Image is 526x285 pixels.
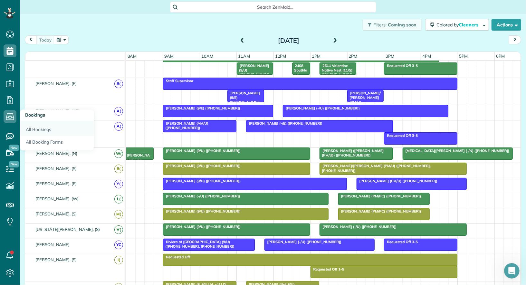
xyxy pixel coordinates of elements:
span: Filters: [373,22,387,28]
span: 11am [237,53,251,59]
span: [PERSON_NAME] (9/E) ([PHONE_NUMBER]) [227,91,260,109]
span: 2611 Valentine - Native Nest (11/S) ([PHONE_NUMBER]) [319,63,352,82]
span: Requested Off 3-5 [384,133,418,138]
a: All Booking Forms [20,136,94,151]
span: [PERSON_NAME]. (S) [34,166,78,171]
span: [PERSON_NAME] (-/E) ([PHONE_NUMBER]) [246,121,323,126]
span: [PERSON_NAME] (AM/U) ([PHONE_NUMBER]) [163,121,208,130]
span: [PERSON_NAME]. (S) [34,257,78,262]
span: 12pm [274,53,288,59]
span: Colored by [436,22,481,28]
a: All Bookings [20,121,94,136]
span: B( [114,165,123,173]
span: [US_STATE][PERSON_NAME]. (S) [34,227,101,232]
span: [PERSON_NAME]. (SE) [34,108,81,113]
span: Staff Supervisor [163,79,194,83]
span: Requested Off [163,255,190,259]
button: next [509,35,521,44]
span: [PERSON_NAME]. (E) [34,81,78,86]
span: V( [114,225,123,234]
span: New [9,145,19,151]
span: Bookings [25,112,45,118]
span: 2408 Southland - Native Nest (11/S) ([PHONE_NUMBER]) [292,63,308,105]
span: Riviera at [GEOGRAPHIC_DATA] (9/U) ([PHONE_NUMBER], [PHONE_NUMBER]) [163,240,235,249]
span: B( [114,80,123,88]
span: [PERSON_NAME]. (E) [34,181,78,186]
span: YC [114,241,123,249]
span: [PERSON_NAME] (9/D) ([PHONE_NUMBER]) [163,179,241,183]
span: 10am [200,53,215,59]
span: [PERSON_NAME] (9/U) ([PHONE_NUMBER]) [236,63,269,82]
span: [PERSON_NAME] (-/U) ([PHONE_NUMBER]) [163,194,240,198]
h2: [DATE] [248,37,329,44]
span: 6pm [495,53,506,59]
span: I( [114,256,123,264]
span: 3pm [384,53,396,59]
span: 4pm [421,53,432,59]
span: [PERSON_NAME] (9/U) ([PHONE_NUMBER]) [163,164,241,168]
span: [PERSON_NAME] (9/U) ([PHONE_NUMBER]) [163,148,241,153]
span: [PERSON_NAME]/[PERSON_NAME] (PM/U) ([PHONE_NUMBER], [PHONE_NUMBER]) [319,164,431,173]
span: [PERSON_NAME] (9/U) ([PHONE_NUMBER]) [163,209,241,214]
span: [PERSON_NAME] (-/U) ([PHONE_NUMBER]) [319,224,397,229]
button: Actions [492,19,521,31]
span: [PERSON_NAME]. (N) [34,151,79,156]
span: Requested Off 3-5 [384,240,418,244]
span: New [9,161,19,167]
button: today [36,35,54,44]
button: Colored byCleaners [425,19,489,31]
span: [PERSON_NAME] ([PERSON_NAME] (PM/U)) ([PHONE_NUMBER]) [319,148,384,157]
span: [PERSON_NAME] (9/E) ([PHONE_NUMBER]) [163,106,240,110]
span: [PERSON_NAME] (-/U) ([PHONE_NUMBER]) [264,240,342,244]
span: 5pm [458,53,469,59]
span: Coming soon [388,22,417,28]
span: 9am [163,53,175,59]
span: [PERSON_NAME]/[PERSON_NAME] (PM/U) ([PHONE_NUMBER], [PHONE_NUMBER]) [347,91,381,123]
span: A( [114,122,123,131]
span: [PERSON_NAME] (9/U) ([PHONE_NUMBER]) [163,224,241,229]
span: Y( [114,180,123,188]
span: [PERSON_NAME]. (S) [34,211,78,216]
span: [PERSON_NAME] (PM/U) ([PHONE_NUMBER]) [356,179,438,183]
span: [PERSON_NAME] (PM/PC) ([PHONE_NUMBER]) [338,194,422,198]
span: 2pm [348,53,359,59]
span: L( [114,195,123,204]
iframe: Intercom live chat [504,263,520,279]
span: [PERSON_NAME] (-/U) ([PHONE_NUMBER]) [282,106,360,110]
span: [MEDICAL_DATA][PERSON_NAME] (-/N) ([PHONE_NUMBER]) [402,148,510,153]
span: W( [114,149,123,158]
span: [PERSON_NAME]. (W) [34,196,80,201]
span: 8am [126,53,138,59]
span: [PERSON_NAME] [34,242,71,247]
span: [PERSON_NAME] (PM/PC) ([PHONE_NUMBER]) [338,209,422,214]
span: M( [114,210,123,219]
span: A( [114,107,123,116]
span: Requested Off 1-5 [310,267,345,271]
span: Requested Off 3-5 [384,63,418,68]
span: 1pm [311,53,322,59]
span: Cleaners [459,22,479,28]
button: prev [25,35,37,44]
